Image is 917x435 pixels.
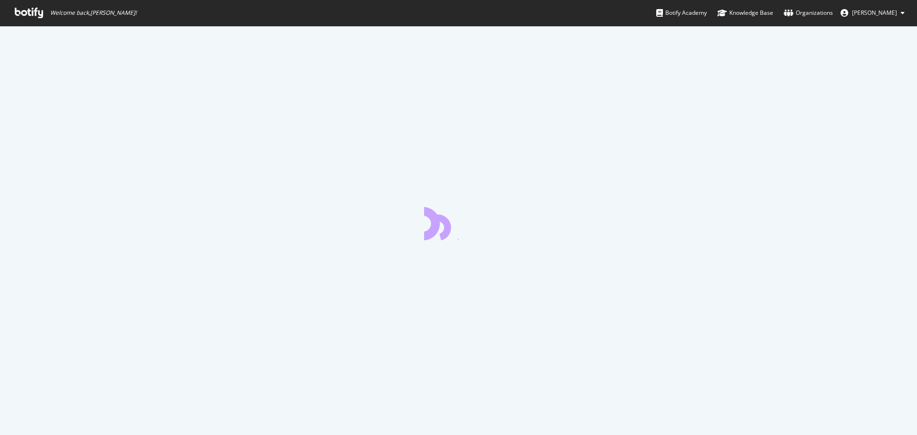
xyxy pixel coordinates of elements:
[717,8,773,18] div: Knowledge Base
[833,5,912,21] button: [PERSON_NAME]
[424,206,493,240] div: animation
[784,8,833,18] div: Organizations
[852,9,897,17] span: Tom Duncombe
[50,9,137,17] span: Welcome back, [PERSON_NAME] !
[656,8,707,18] div: Botify Academy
